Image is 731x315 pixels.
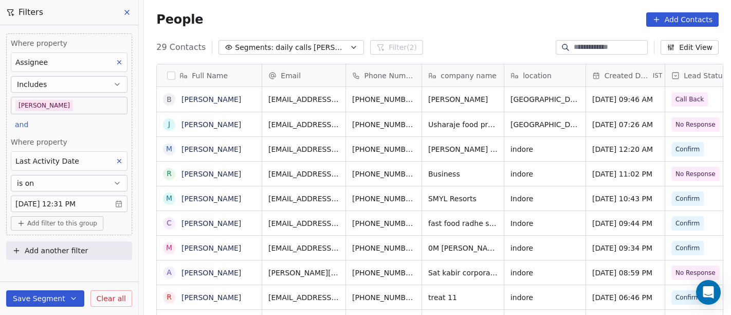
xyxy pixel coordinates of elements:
div: Open Intercom Messenger [696,280,721,305]
span: No Response [675,268,716,278]
span: indore [510,292,579,303]
span: indore [510,169,579,179]
a: [PERSON_NAME] [181,269,241,277]
button: Edit View [661,40,719,55]
span: [PHONE_NUMBER] [352,218,415,229]
span: Usharaje food products pvt ltd [428,119,498,130]
span: Confirm [675,144,700,154]
span: indore [510,243,579,253]
span: [EMAIL_ADDRESS][DOMAIN_NAME] [268,94,339,104]
span: [EMAIL_ADDRESS][DOMAIN_NAME] [268,119,339,130]
div: J [168,119,170,130]
span: Confirm [675,194,700,204]
span: indore [510,268,579,278]
span: [PHONE_NUMBER] [352,169,415,179]
span: Segments: [235,42,273,53]
span: [GEOGRAPHIC_DATA] [510,119,579,130]
span: [DATE] 09:44 PM [592,218,659,229]
span: [EMAIL_ADDRESS][DOMAIN_NAME] [268,144,339,154]
a: [PERSON_NAME] [181,219,241,227]
button: Filter(2) [370,40,423,55]
span: Indore [510,194,579,204]
span: Business [428,169,498,179]
span: indore [510,144,579,154]
span: [EMAIL_ADDRESS][DOMAIN_NAME] [268,218,339,229]
span: Phone Number [364,71,416,81]
span: [PHONE_NUMBER] [352,119,415,130]
span: [PHONE_NUMBER] [352,292,415,303]
span: Lead Status [684,71,726,81]
span: [DATE] 09:46 AM [592,94,659,104]
span: Sat kabir corporation [428,268,498,278]
span: [PERSON_NAME][EMAIL_ADDRESS][DOMAIN_NAME] [268,268,339,278]
div: Phone Number [346,64,422,86]
div: Full Name [157,64,262,86]
span: People [156,12,203,27]
span: Created Date [605,71,651,81]
span: daily calls [PERSON_NAME] [276,42,348,53]
div: Created DateIST [586,64,665,86]
span: [DATE] 11:02 PM [592,169,659,179]
span: [DATE] 12:20 AM [592,144,659,154]
span: [PHONE_NUMBER] [352,144,415,154]
span: [DATE] 06:46 PM [592,292,659,303]
a: [PERSON_NAME] [181,120,241,129]
span: [EMAIL_ADDRESS][DOMAIN_NAME] [268,169,339,179]
span: Confirm [675,218,700,229]
a: [PERSON_NAME] [181,170,241,178]
span: 29 Contacts [156,41,206,54]
span: Call Back [675,94,704,104]
span: [DATE] 10:43 PM [592,194,659,204]
a: [PERSON_NAME] [181,145,241,153]
span: Full Name [192,71,228,81]
span: Confirm [675,292,700,303]
span: SMYL Resorts [428,194,498,204]
span: [DATE] 08:59 PM [592,268,659,278]
span: 0M [PERSON_NAME] kitchen [428,243,498,253]
div: A [167,267,172,278]
a: [PERSON_NAME] [181,195,241,203]
span: [EMAIL_ADDRESS][DOMAIN_NAME] [268,292,339,303]
div: c [167,218,172,229]
button: Add Contacts [646,12,719,27]
span: location [523,71,552,81]
span: company name [441,71,497,81]
span: Indore [510,218,579,229]
span: fast food radhe shree [428,218,498,229]
span: [PERSON_NAME] Family Restaurant [428,144,498,154]
div: M [166,242,172,253]
span: [PHONE_NUMBER] [352,268,415,278]
span: No Response [675,169,716,179]
span: [GEOGRAPHIC_DATA] [510,94,579,104]
span: [PERSON_NAME] [428,94,498,104]
span: [DATE] 09:34 PM [592,243,659,253]
span: No Response [675,119,716,130]
div: company name [422,64,504,86]
span: [PHONE_NUMBER] [352,194,415,204]
span: [EMAIL_ADDRESS][DOMAIN_NAME] [268,194,339,204]
span: [PHONE_NUMBER] [352,243,415,253]
span: Email [281,71,301,81]
div: R [167,292,172,303]
span: IST [653,72,663,80]
span: treat 11 [428,292,498,303]
span: [DATE] 07:26 AM [592,119,659,130]
div: B [167,94,172,105]
div: Email [262,64,345,86]
div: M [166,144,172,154]
span: [EMAIL_ADDRESS][DOMAIN_NAME] [268,243,339,253]
span: [PHONE_NUMBER] [352,94,415,104]
a: [PERSON_NAME] [181,95,241,103]
span: Confirm [675,243,700,253]
a: [PERSON_NAME] [181,293,241,302]
a: [PERSON_NAME] [181,244,241,252]
div: M [166,193,172,204]
div: R [167,168,172,179]
div: location [504,64,586,86]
